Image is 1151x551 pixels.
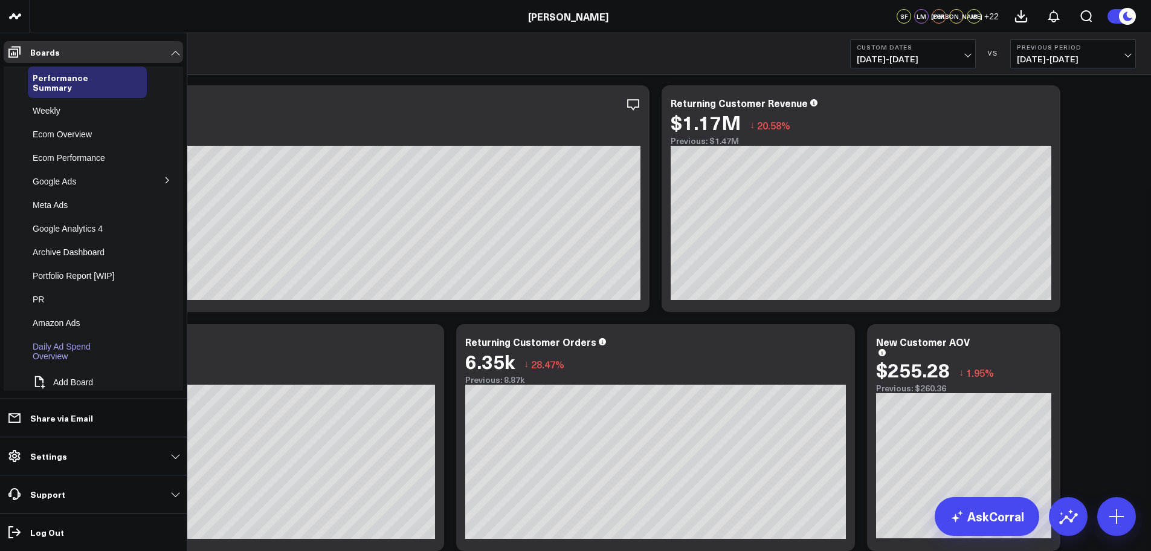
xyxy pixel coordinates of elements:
[33,153,105,163] a: Ecom Performance
[33,73,124,92] a: Performance Summary
[1017,44,1129,51] b: Previous Period
[30,527,64,537] p: Log Out
[984,9,999,24] button: +22
[28,369,93,396] button: Add Board
[54,375,435,385] div: Previous: 25.5k
[30,413,93,423] p: Share via Email
[33,106,60,116] a: Weekly
[959,365,964,380] span: ↓
[1010,39,1136,68] button: Previous Period[DATE]-[DATE]
[528,10,608,23] a: [PERSON_NAME]
[1017,54,1129,64] span: [DATE] - [DATE]
[524,356,529,372] span: ↓
[33,342,91,361] span: Daily Ad Spend Overview
[33,200,68,210] a: Meta Ads
[935,497,1039,536] a: AskCorral
[757,119,790,132] span: 20.58%
[671,96,808,109] div: Returning Customer Revenue
[4,521,183,543] a: Log Out
[966,366,994,379] span: 1.95%
[850,39,976,68] button: Custom Dates[DATE]-[DATE]
[33,129,92,139] a: Ecom Overview
[876,359,950,380] div: $255.28
[914,9,929,24] div: LM
[876,383,1051,393] div: Previous: $260.36
[33,177,76,186] a: Google Ads
[30,451,67,461] p: Settings
[465,335,596,348] div: Returning Customer Orders
[967,9,981,24] div: JB
[465,350,515,372] div: 6.35k
[465,375,846,385] div: Previous: 8.87k
[30,47,60,57] p: Boards
[982,50,1004,57] div: VS
[54,136,640,146] div: Previous: $1.24M
[671,111,741,133] div: $1.17M
[984,12,999,21] span: + 22
[876,335,970,348] div: New Customer AOV
[897,9,911,24] div: SF
[949,9,964,24] div: [PERSON_NAME]
[932,9,946,24] div: DM
[33,71,88,93] span: Performance Summary
[33,247,105,257] a: Archive Dashboard
[857,54,969,64] span: [DATE] - [DATE]
[33,224,103,233] a: Google Analytics 4
[750,117,755,133] span: ↓
[671,136,1051,146] div: Previous: $1.47M
[33,295,44,304] a: PR
[30,489,65,499] p: Support
[33,271,114,281] a: Portfolio Report [WIP]
[33,318,80,328] a: Amazon Ads
[33,342,123,361] a: Daily Ad Spend Overview
[857,44,969,51] b: Custom Dates
[531,357,564,371] span: 28.47%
